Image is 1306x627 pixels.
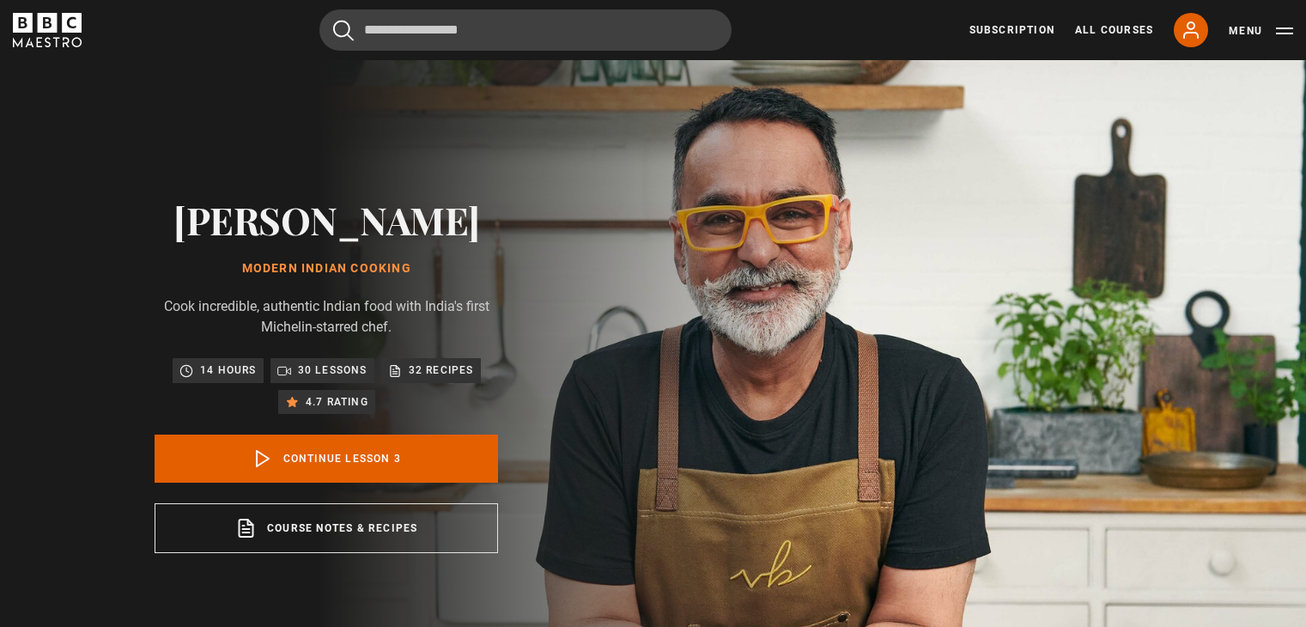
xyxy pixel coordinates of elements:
[155,503,498,553] a: Course notes & Recipes
[333,20,354,41] button: Submit the search query
[155,198,498,241] h2: [PERSON_NAME]
[969,22,1054,38] a: Subscription
[306,393,368,411] p: 4.7 rating
[155,296,498,338] p: Cook incredible, authentic Indian food with India's first Michelin-starred chef.
[13,13,82,47] svg: BBC Maestro
[1229,22,1293,40] button: Toggle navigation
[200,362,257,379] p: 14 hours
[1075,22,1153,38] a: All Courses
[298,362,368,379] p: 30 lessons
[155,262,498,276] h1: Modern Indian Cooking
[409,362,474,379] p: 32 Recipes
[319,9,732,51] input: Search
[155,435,498,483] a: Continue lesson 3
